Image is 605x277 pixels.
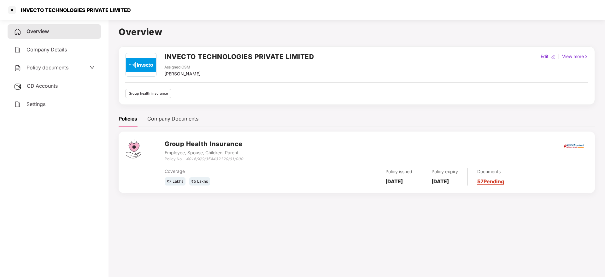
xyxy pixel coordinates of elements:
[165,156,243,162] div: Policy No. -
[477,168,504,175] div: Documents
[14,64,21,72] img: svg+xml;base64,PHN2ZyB4bWxucz0iaHR0cDovL3d3dy53My5vcmcvMjAwMC9zdmciIHdpZHRoPSIyNCIgaGVpZ2h0PSIyNC...
[14,83,22,90] img: svg+xml;base64,PHN2ZyB3aWR0aD0iMjUiIGhlaWdodD0iMjQiIHZpZXdCb3g9IjAgMCAyNSAyNCIgZmlsbD0ibm9uZSIgeG...
[14,46,21,54] img: svg+xml;base64,PHN2ZyB4bWxucz0iaHR0cDovL3d3dy53My5vcmcvMjAwMC9zdmciIHdpZHRoPSIyNCIgaGVpZ2h0PSIyNC...
[385,178,403,185] b: [DATE]
[165,139,243,149] h3: Group Health Insurance
[186,156,243,161] i: 4016/X/O/354432120/01/000
[189,177,210,186] div: ₹5 Lakhs
[90,65,95,70] span: down
[119,115,137,123] div: Policies
[551,55,555,59] img: editIcon
[539,53,550,60] div: Edit
[126,139,141,158] img: svg+xml;base64,PHN2ZyB4bWxucz0iaHR0cDovL3d3dy53My5vcmcvMjAwMC9zdmciIHdpZHRoPSI0Ny43MTQiIGhlaWdodD...
[125,89,171,98] div: Group health insurance
[562,142,585,150] img: icici.png
[14,28,21,36] img: svg+xml;base64,PHN2ZyB4bWxucz0iaHR0cDovL3d3dy53My5vcmcvMjAwMC9zdmciIHdpZHRoPSIyNCIgaGVpZ2h0PSIyNC...
[477,178,504,185] a: 57 Pending
[561,53,590,60] div: View more
[164,70,201,77] div: [PERSON_NAME]
[165,149,243,156] div: Employee, Spouse, Children, Parent
[26,101,45,107] span: Settings
[26,64,68,71] span: Policy documents
[432,178,449,185] b: [DATE]
[164,51,314,62] h2: INVECTO TECHNOLOGIES PRIVATE LIMITED
[557,53,561,60] div: |
[17,7,131,13] div: INVECTO TECHNOLOGIES PRIVATE LIMITED
[164,64,201,70] div: Assigned CSM
[147,115,198,123] div: Company Documents
[432,168,458,175] div: Policy expiry
[27,83,58,89] span: CD Accounts
[165,177,185,186] div: ₹7 Lakhs
[165,168,306,175] div: Coverage
[26,28,49,34] span: Overview
[119,25,595,39] h1: Overview
[584,55,588,59] img: rightIcon
[126,53,156,76] img: invecto.png
[26,46,67,53] span: Company Details
[14,101,21,108] img: svg+xml;base64,PHN2ZyB4bWxucz0iaHR0cDovL3d3dy53My5vcmcvMjAwMC9zdmciIHdpZHRoPSIyNCIgaGVpZ2h0PSIyNC...
[385,168,412,175] div: Policy issued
